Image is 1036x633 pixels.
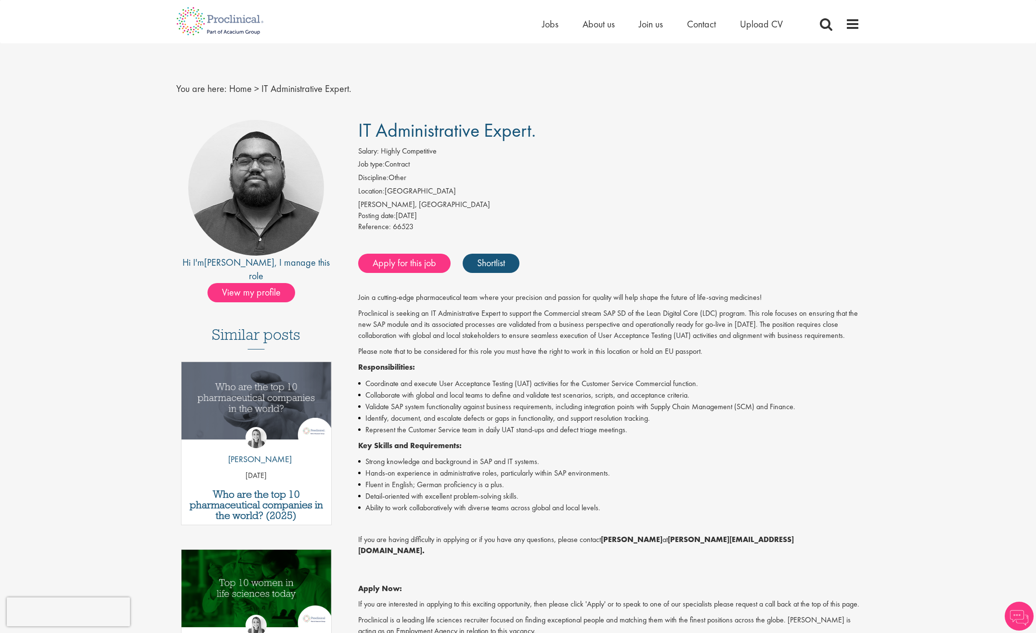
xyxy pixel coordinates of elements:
[207,285,305,297] a: View my profile
[358,456,860,467] li: Strong knowledge and background in SAP and IT systems.
[358,424,860,436] li: Represent the Customer Service team in daily UAT stand-ups and defect triage meetings.
[358,172,388,183] label: Discipline:
[393,221,414,232] span: 66523
[601,534,662,544] strong: [PERSON_NAME]
[207,283,295,302] span: View my profile
[358,210,860,221] div: [DATE]
[186,489,326,521] a: Who are the top 10 pharmaceutical companies in the world? (2025)
[212,326,300,349] h3: Similar posts
[358,378,860,389] li: Coordinate and execute User Acceptance Testing (UAT) activities for the Customer Service Commerci...
[542,18,558,30] a: Jobs
[358,199,860,210] div: [PERSON_NAME], [GEOGRAPHIC_DATA]
[176,256,337,283] div: Hi I'm , I manage this role
[358,440,462,451] strong: Key Skills and Requirements:
[1005,602,1034,631] img: Chatbot
[181,362,331,439] img: Top 10 pharmaceutical companies in the world 2025
[740,18,783,30] a: Upload CV
[261,82,351,95] span: IT Administrative Expert.
[358,583,402,594] strong: Apply Now:
[358,362,415,372] strong: Responsibilities:
[358,534,860,556] p: If you are having difficulty in applying or if you have any questions, please contact at
[176,82,227,95] span: You are here:
[358,186,385,197] label: Location:
[358,159,385,170] label: Job type:
[358,172,860,186] li: Other
[687,18,716,30] a: Contact
[358,389,860,401] li: Collaborate with global and local teams to define and validate test scenarios, scripts, and accep...
[358,146,379,157] label: Salary:
[358,534,794,555] strong: [PERSON_NAME][EMAIL_ADDRESS][DOMAIN_NAME].
[221,453,292,465] p: [PERSON_NAME]
[639,18,663,30] a: Join us
[7,597,130,626] iframe: reCAPTCHA
[358,413,860,424] li: Identify, document, and escalate defects or gaps in functionality, and support resolution tracking.
[358,599,860,610] p: If you are interested in applying to this exciting opportunity, then please click 'Apply' or to s...
[358,159,860,172] li: Contract
[358,346,860,357] p: Please note that to be considered for this role you must have the right to work in this location ...
[358,210,396,220] span: Posting date:
[358,467,860,479] li: Hands-on experience in administrative roles, particularly within SAP environments.
[254,82,259,95] span: >
[583,18,615,30] a: About us
[358,502,860,514] li: Ability to work collaboratively with diverse teams across global and local levels.
[358,118,536,142] span: IT Administrative Expert.
[358,491,860,502] li: Detail-oriented with excellent problem-solving skills.
[358,221,391,233] label: Reference:
[358,292,860,303] p: Join a cutting-edge pharmaceutical team where your precision and passion for quality will help sh...
[246,427,267,448] img: Hannah Burke
[181,550,331,627] img: Top 10 women in life sciences today
[188,120,324,256] img: imeage of recruiter Ashley Bennett
[381,146,437,156] span: Highly Competitive
[358,308,860,341] p: Proclinical is seeking an IT Administrative Expert to support the Commercial stream SAP SD of the...
[358,479,860,491] li: Fluent in English; German proficiency is a plus.
[181,362,331,447] a: Link to a post
[358,254,451,273] a: Apply for this job
[358,401,860,413] li: Validate SAP system functionality against business requirements, including integration points wit...
[229,82,252,95] a: breadcrumb link
[358,186,860,199] li: [GEOGRAPHIC_DATA]
[181,470,331,481] p: [DATE]
[221,427,292,470] a: Hannah Burke [PERSON_NAME]
[463,254,519,273] a: Shortlist
[204,256,274,269] a: [PERSON_NAME]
